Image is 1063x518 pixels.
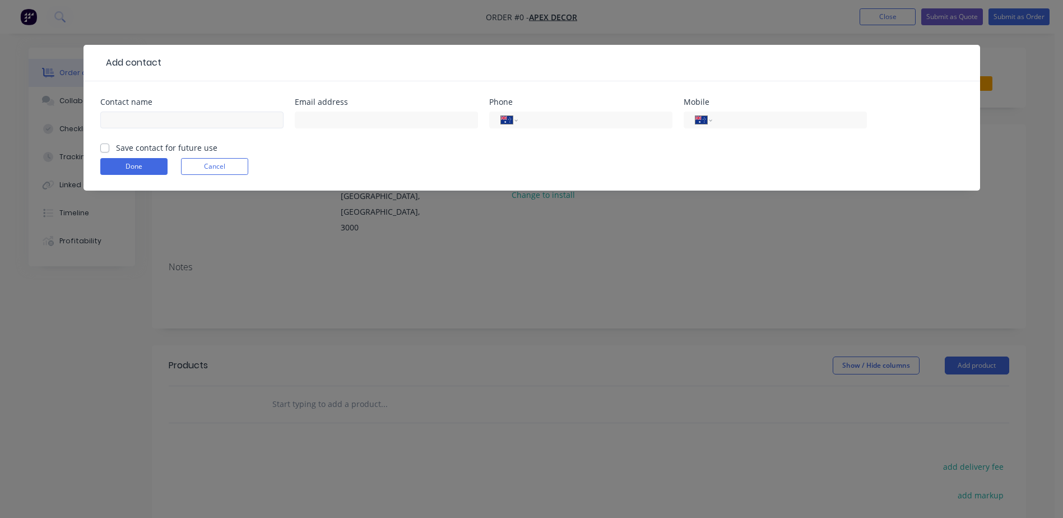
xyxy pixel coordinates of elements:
[684,98,867,106] div: Mobile
[116,142,217,154] label: Save contact for future use
[295,98,478,106] div: Email address
[489,98,672,106] div: Phone
[100,98,284,106] div: Contact name
[100,158,168,175] button: Done
[181,158,248,175] button: Cancel
[100,56,161,70] div: Add contact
